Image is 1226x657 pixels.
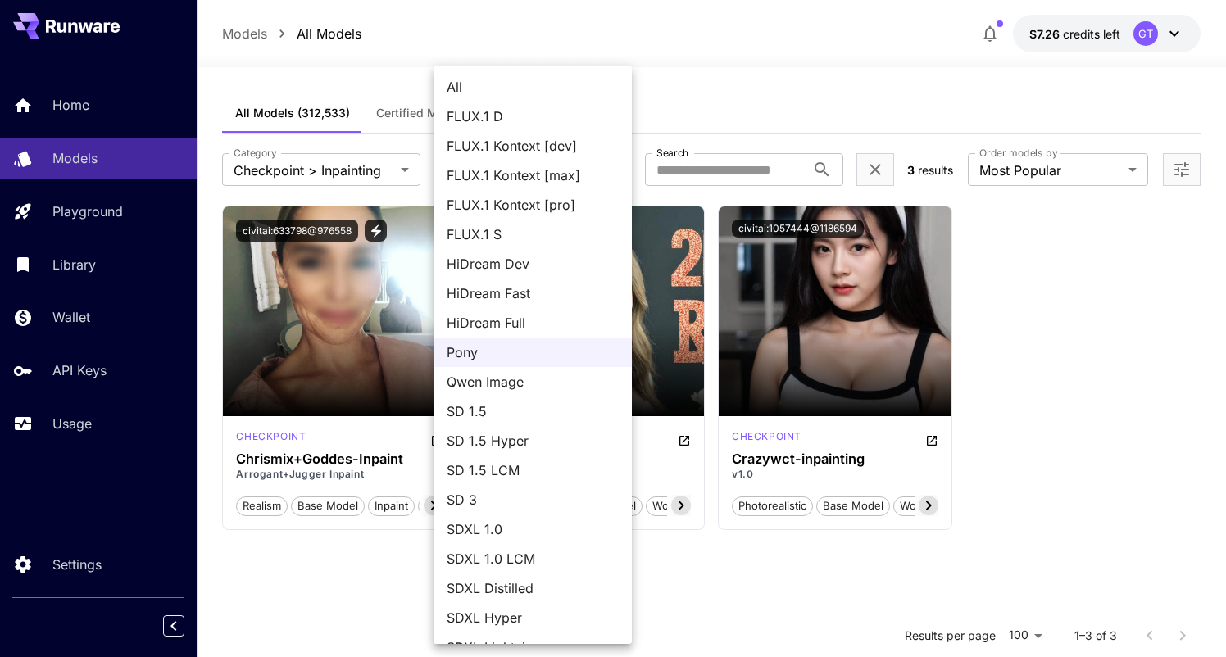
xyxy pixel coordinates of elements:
[447,342,619,362] span: Pony
[447,165,619,185] span: FLUX.1 Kontext [max]
[447,431,619,451] span: SD 1.5 Hyper
[447,195,619,215] span: FLUX.1 Kontext [pro]
[447,549,619,569] span: SDXL 1.0 LCM
[447,106,619,126] span: FLUX.1 D
[447,460,619,480] span: SD 1.5 LCM
[447,401,619,421] span: SD 1.5
[447,608,619,628] span: SDXL Hyper
[447,578,619,598] span: SDXL Distilled
[447,283,619,303] span: HiDream Fast
[447,136,619,156] span: FLUX.1 Kontext [dev]
[447,372,619,392] span: Qwen Image
[447,77,619,97] span: All
[447,224,619,244] span: FLUX.1 S
[447,519,619,539] span: SDXL 1.0
[447,254,619,274] span: HiDream Dev
[447,490,619,510] span: SD 3
[447,637,619,657] span: SDXL Lightning
[447,313,619,333] span: HiDream Full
